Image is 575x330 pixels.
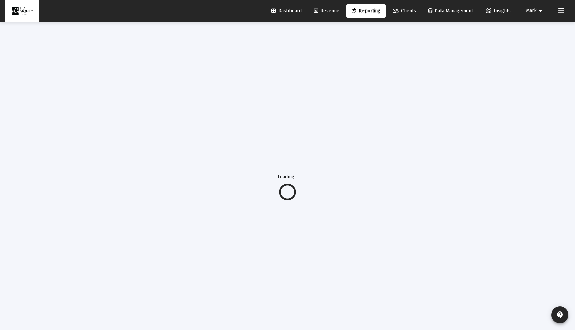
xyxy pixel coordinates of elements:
span: Clients [393,8,416,14]
span: Insights [486,8,511,14]
span: Data Management [428,8,473,14]
a: Dashboard [266,4,307,18]
a: Clients [387,4,421,18]
a: Insights [480,4,516,18]
span: Dashboard [271,8,302,14]
span: Mark [526,8,537,14]
span: Revenue [314,8,339,14]
span: Reporting [352,8,380,14]
a: Revenue [309,4,345,18]
button: Mark [518,4,553,17]
img: Dashboard [10,4,34,18]
a: Reporting [346,4,386,18]
mat-icon: contact_support [556,311,564,319]
a: Data Management [423,4,478,18]
mat-icon: arrow_drop_down [537,4,545,18]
